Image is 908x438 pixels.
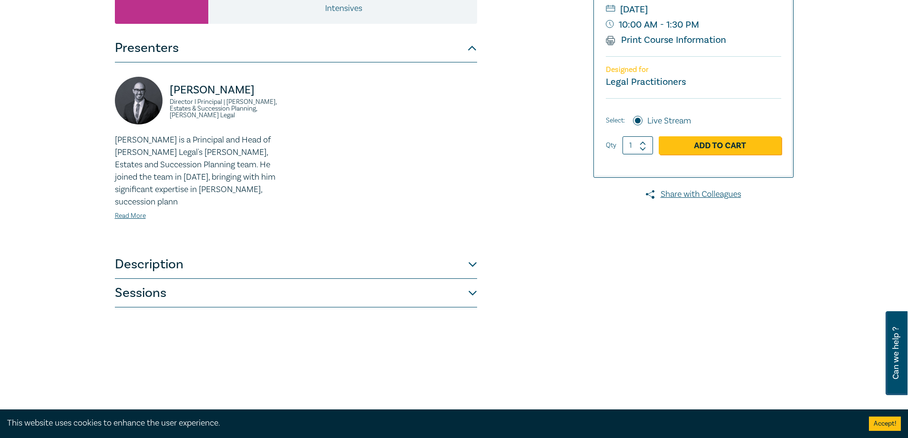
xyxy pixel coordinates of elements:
[622,136,653,154] input: 1
[606,115,625,126] span: Select:
[606,34,726,46] a: Print Course Information
[115,279,477,307] button: Sessions
[891,317,900,389] span: Can we help ?
[606,140,616,151] label: Qty
[647,115,691,127] label: Live Stream
[115,212,146,220] a: Read More
[659,136,781,154] a: Add to Cart
[606,2,781,17] small: [DATE]
[869,417,901,431] button: Accept cookies
[170,82,290,98] p: [PERSON_NAME]
[115,250,477,279] button: Description
[606,65,781,74] p: Designed for
[606,17,781,32] small: 10:00 AM - 1:30 PM
[115,134,290,208] p: [PERSON_NAME] is a Principal and Head of [PERSON_NAME] Legal's [PERSON_NAME], Estates and Success...
[115,77,163,124] img: https://s3.ap-southeast-2.amazonaws.com/leo-cussen-store-production-content/Contacts/Stefan%20Man...
[170,99,290,119] small: Director I Principal | [PERSON_NAME], Estates & Succession Planning, [PERSON_NAME] Legal
[7,417,855,429] div: This website uses cookies to enhance the user experience.
[593,188,794,201] a: Share with Colleagues
[115,34,477,62] button: Presenters
[606,76,686,88] small: Legal Practitioners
